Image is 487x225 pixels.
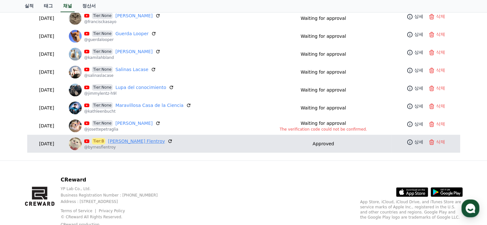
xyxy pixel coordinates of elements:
[115,66,148,73] a: Salinas Lacase
[436,31,445,38] p: 삭제
[92,84,113,91] span: Tier:None
[30,69,64,76] p: [DATE]
[61,193,173,198] p: Business Registration Number : [PHONE_NUMBER]
[30,87,64,93] p: [DATE]
[99,209,125,213] a: Privacy Policy
[405,66,425,75] a: 상세
[30,15,64,22] p: [DATE]
[301,87,346,93] p: Waiting for approval
[95,181,110,187] span: Settings
[405,12,425,21] a: 상세
[115,12,152,19] a: [PERSON_NAME]
[414,121,423,127] p: 상세
[92,30,113,37] span: Tier:None
[61,176,173,184] p: CReward
[301,51,346,58] p: Waiting for approval
[301,15,346,22] p: Waiting for approval
[30,51,64,58] p: [DATE]
[414,31,423,38] p: 상세
[84,55,160,60] p: @kamilahbland
[84,109,191,114] p: @kathleenbucht
[436,67,445,74] p: 삭제
[92,66,113,73] span: Tier:None
[30,33,64,40] p: [DATE]
[436,49,445,56] p: 삭제
[84,127,160,132] p: @josettepetraglia
[301,33,346,40] p: Waiting for approval
[69,48,82,60] img: Kamilah Bland
[84,91,174,96] p: @jimmylentz-h9l
[69,101,82,114] img: Maravillosa Casa de la Ciencia
[301,69,346,76] p: Waiting for approval
[69,12,82,25] img: Franciscka Sayo
[69,137,82,150] img: Byrnes Flentroy
[405,84,425,93] a: 상세
[414,13,423,20] p: 상세
[42,172,83,188] a: Messages
[436,103,445,109] p: 삭제
[84,19,160,24] p: @francisckasayo
[436,13,445,20] p: 삭제
[312,141,334,147] p: Approved
[427,119,446,129] button: 삭제
[69,84,82,96] img: Lupa del conocimiento
[427,30,446,39] button: 삭제
[414,49,423,56] p: 상세
[427,66,446,75] button: 삭제
[84,73,156,78] p: @salinaslacase
[92,120,113,126] span: Tier:None
[69,119,82,132] img: Josette Petraglia
[30,105,64,111] p: [DATE]
[436,121,445,127] p: 삭제
[414,85,423,92] p: 상세
[405,119,425,129] a: 상세
[61,209,97,213] a: Terms of Service
[436,139,445,145] p: 삭제
[92,138,106,144] span: Tier:B
[427,12,446,21] button: 삭제
[61,186,173,191] p: YP Lab Co., Ltd.
[405,48,425,57] a: 상세
[53,182,72,187] span: Messages
[115,102,183,109] a: Maravillosa Casa de la Ciencia
[115,120,152,127] a: [PERSON_NAME]
[405,101,425,111] a: 상세
[108,138,165,145] a: [PERSON_NAME] Flentroy
[115,30,149,37] a: Guerda Looper
[92,48,113,55] span: Tier:None
[414,67,423,74] p: 상세
[405,137,425,147] a: 상세
[30,123,64,129] p: [DATE]
[84,145,173,150] p: @byrnesflentroy
[115,84,166,91] a: Lupa del conocimiento
[427,48,446,57] button: 삭제
[61,199,173,204] p: Address : [STREET_ADDRESS]
[436,85,445,92] p: 삭제
[2,172,42,188] a: Home
[115,48,152,55] a: [PERSON_NAME]
[92,102,113,108] span: Tier:None
[360,199,463,220] p: App Store, iCloud, iCloud Drive, and iTunes Store are service marks of Apple Inc., registered in ...
[30,141,64,147] p: [DATE]
[257,127,389,132] p: The verification code could not be confirmed.
[301,120,346,127] p: Waiting for approval
[83,172,123,188] a: Settings
[405,30,425,39] a: 상세
[84,37,156,42] p: @guerdalooper
[414,103,423,109] p: 상세
[16,181,28,187] span: Home
[69,30,82,43] img: Guerda Looper
[61,214,173,220] p: © CReward All Rights Reserved.
[69,66,82,78] img: Salinas Lacase
[427,84,446,93] button: 삭제
[414,139,423,145] p: 상세
[427,137,446,147] button: 삭제
[301,105,346,111] p: Waiting for approval
[92,12,113,19] span: Tier:None
[427,101,446,111] button: 삭제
